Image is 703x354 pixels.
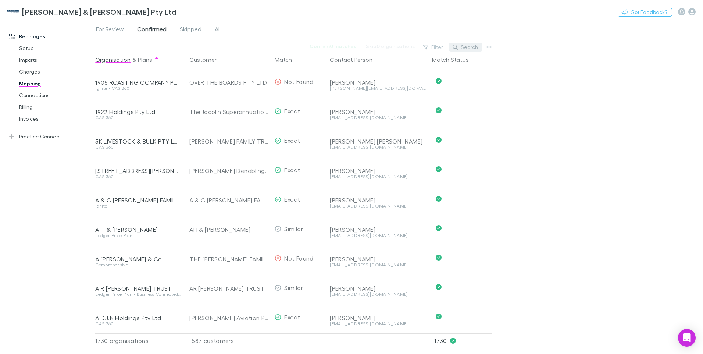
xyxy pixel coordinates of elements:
svg: Confirmed [436,166,442,172]
div: A R [PERSON_NAME] TRUST [95,285,181,292]
div: CAS 360 [95,174,181,179]
span: Not Found [284,78,313,85]
button: Contact Person [330,52,381,67]
a: Setup [12,42,99,54]
div: A H & [PERSON_NAME] [95,226,181,233]
svg: Confirmed [436,137,442,143]
div: [PERSON_NAME] Denabling Grazing Co [189,156,269,185]
div: [PERSON_NAME] [PERSON_NAME] [330,138,426,145]
svg: Confirmed [436,284,442,290]
span: Not Found [284,255,313,262]
div: AH & [PERSON_NAME] [189,215,269,244]
div: CAS 360 [95,145,181,149]
div: [PERSON_NAME][EMAIL_ADDRESS][DOMAIN_NAME] [330,86,426,91]
span: Similar [284,284,303,291]
div: CAS 360 [95,322,181,326]
p: 1730 [434,334,492,348]
div: [PERSON_NAME] [330,108,426,116]
button: Match [275,52,301,67]
svg: Confirmed [436,196,442,202]
div: Ledger Price Plan [95,233,181,238]
div: [EMAIL_ADDRESS][DOMAIN_NAME] [330,292,426,297]
svg: Confirmed [436,314,442,319]
a: [PERSON_NAME] & [PERSON_NAME] Pty Ltd [3,3,181,21]
div: CAS 360 [95,116,181,120]
a: Practice Connect [1,131,99,142]
span: Confirmed [137,25,167,35]
span: Exact [284,196,300,203]
div: OVER THE BOARDS PTY LTD [189,68,269,97]
div: Ledger Price Plan • Business Connected Ledger [95,292,181,297]
div: Open Intercom Messenger [678,329,696,347]
div: AR [PERSON_NAME] TRUST [189,274,269,303]
span: For Review [96,25,124,35]
div: A & C [PERSON_NAME] FAMILY TRUST [95,197,181,204]
a: Mapping [12,78,99,89]
a: Billing [12,101,99,113]
span: Similar [284,225,303,232]
div: [STREET_ADDRESS][PERSON_NAME] PTY LTD [95,167,181,174]
div: [PERSON_NAME] FAMILY TRUST [189,127,269,156]
div: & [95,52,181,67]
span: Exact [284,137,300,144]
div: [EMAIL_ADDRESS][DOMAIN_NAME] [330,145,426,149]
div: [PERSON_NAME] [330,197,426,204]
div: A [PERSON_NAME] & Co [95,255,181,263]
button: Match Status [432,52,478,67]
a: Charges [12,66,99,78]
span: All [215,25,221,35]
div: 587 customers [183,333,272,348]
div: Comprehensive [95,263,181,267]
div: Ignite • CAS 360 [95,86,181,91]
div: THE [PERSON_NAME] FAMILY TRUST [189,244,269,274]
button: Customer [189,52,225,67]
span: Exact [284,166,300,173]
svg: Confirmed [436,255,442,261]
span: Exact [284,107,300,114]
button: Filter [420,43,447,52]
div: 1905 ROASTING COMPANY PTY LTD [95,79,181,86]
svg: Confirmed [436,225,442,231]
a: Connections [12,89,99,101]
div: The Jacolin Superannuation Fund [189,97,269,127]
button: Confirm0 matches [305,42,361,51]
div: Ignite [95,204,181,208]
div: [PERSON_NAME] [330,314,426,322]
h3: [PERSON_NAME] & [PERSON_NAME] Pty Ltd [22,7,176,16]
img: McWhirter & Leong Pty Ltd's Logo [7,7,19,16]
a: Recharges [1,31,99,42]
div: [PERSON_NAME] [330,226,426,233]
span: Exact [284,314,300,321]
span: Skipped [180,25,201,35]
div: A & C [PERSON_NAME] FAMILY TRUST [189,185,269,215]
div: A.D.J.N Holdings Pty Ltd [95,314,181,322]
a: Imports [12,54,99,66]
svg: Confirmed [436,78,442,84]
div: [EMAIL_ADDRESS][DOMAIN_NAME] [330,263,426,267]
button: Plans [138,52,152,67]
div: [PERSON_NAME] Aviation Pty Ltd [189,303,269,333]
button: Got Feedback? [618,8,672,17]
div: [EMAIL_ADDRESS][DOMAIN_NAME] [330,233,426,238]
button: Search [449,43,482,52]
button: Skip0 organisations [361,42,420,51]
div: [PERSON_NAME] [330,285,426,292]
div: [EMAIL_ADDRESS][DOMAIN_NAME] [330,322,426,326]
div: 1922 Holdings Pty Ltd [95,108,181,116]
div: [PERSON_NAME] [330,255,426,263]
div: [PERSON_NAME] [330,167,426,174]
a: Invoices [12,113,99,125]
div: [PERSON_NAME] [330,79,426,86]
svg: Confirmed [436,107,442,113]
div: [EMAIL_ADDRESS][DOMAIN_NAME] [330,174,426,179]
button: Organisation [95,52,131,67]
div: [EMAIL_ADDRESS][DOMAIN_NAME] [330,116,426,120]
div: 5K LIVESTOCK & BULK PTY LTD [95,138,181,145]
div: [EMAIL_ADDRESS][DOMAIN_NAME] [330,204,426,208]
div: 1730 organisations [95,333,183,348]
